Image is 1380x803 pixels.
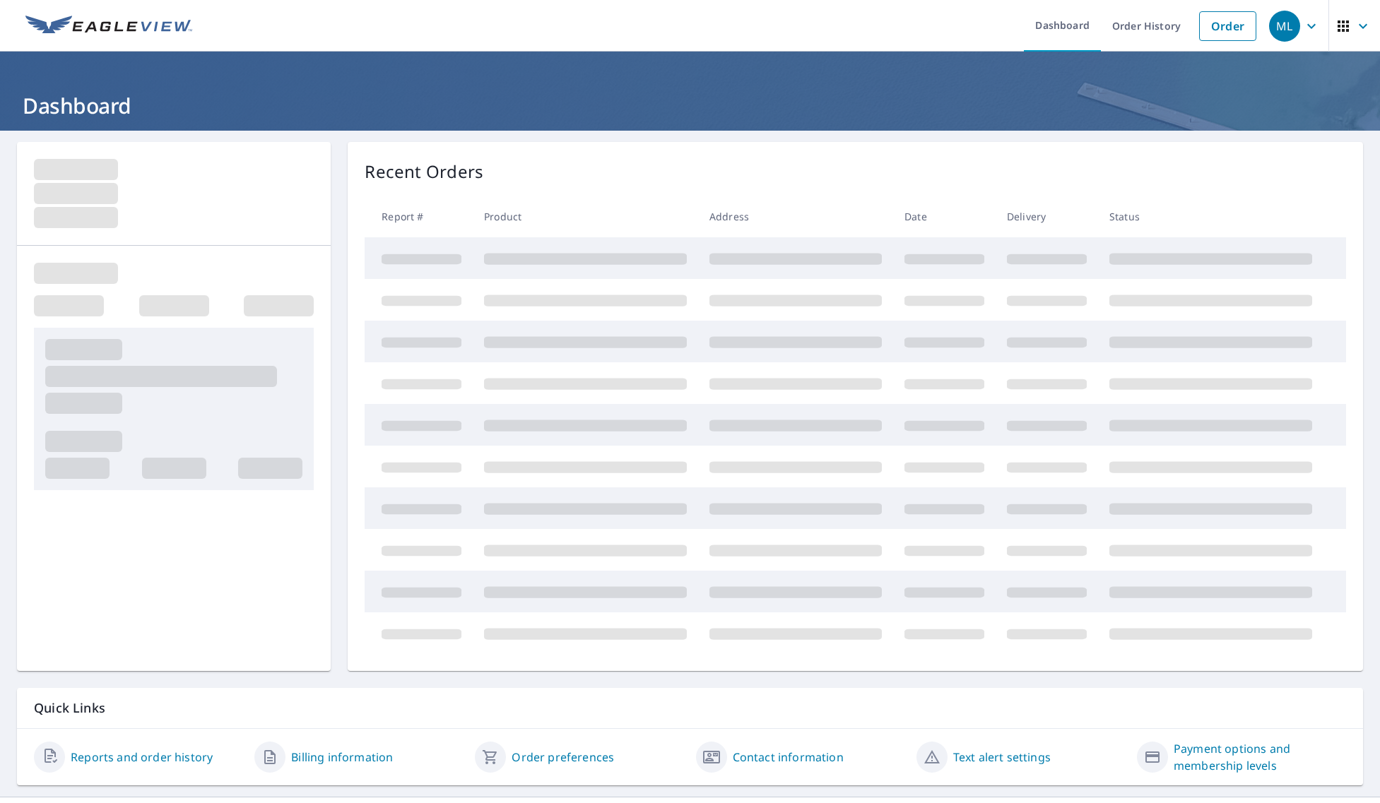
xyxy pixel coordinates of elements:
th: Report # [365,196,473,237]
h1: Dashboard [17,91,1363,120]
a: Order [1199,11,1256,41]
a: Contact information [733,749,844,766]
th: Product [473,196,698,237]
div: ML [1269,11,1300,42]
th: Address [698,196,893,237]
p: Recent Orders [365,159,483,184]
th: Date [893,196,996,237]
a: Billing information [291,749,393,766]
a: Reports and order history [71,749,213,766]
a: Payment options and membership levels [1174,740,1346,774]
th: Delivery [996,196,1098,237]
a: Order preferences [512,749,614,766]
th: Status [1098,196,1323,237]
a: Text alert settings [953,749,1051,766]
img: EV Logo [25,16,192,37]
p: Quick Links [34,699,1346,717]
